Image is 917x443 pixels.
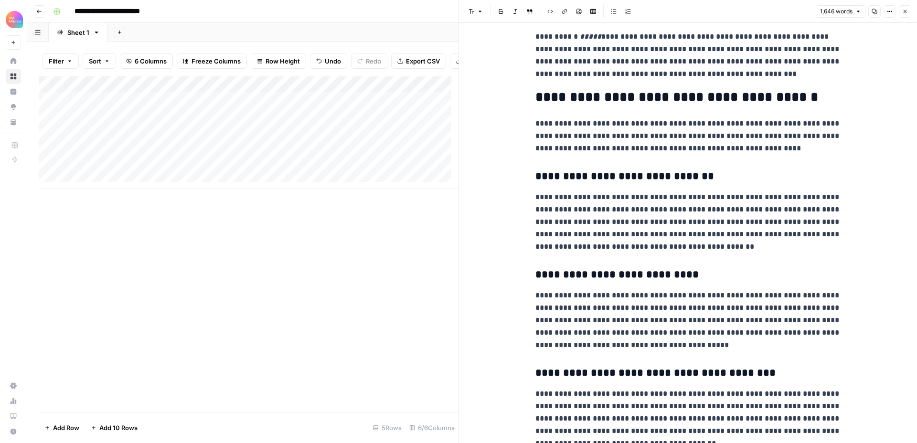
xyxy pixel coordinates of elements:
[351,53,387,69] button: Redo
[251,53,306,69] button: Row Height
[366,56,381,66] span: Redo
[6,69,21,84] a: Browse
[6,99,21,115] a: Opportunities
[6,11,23,28] img: Alliance Logo
[816,5,865,18] button: 1,646 words
[120,53,173,69] button: 6 Columns
[6,378,21,393] a: Settings
[39,420,85,435] button: Add Row
[49,56,64,66] span: Filter
[820,7,853,16] span: 1,646 words
[391,53,446,69] button: Export CSV
[406,56,440,66] span: Export CSV
[99,423,138,432] span: Add 10 Rows
[192,56,241,66] span: Freeze Columns
[43,53,79,69] button: Filter
[325,56,341,66] span: Undo
[6,393,21,409] a: Usage
[369,420,405,435] div: 5 Rows
[53,423,79,432] span: Add Row
[6,84,21,99] a: Insights
[405,420,458,435] div: 6/6 Columns
[310,53,347,69] button: Undo
[6,8,21,32] button: Workspace: Alliance
[67,28,89,37] div: Sheet 1
[6,115,21,130] a: Your Data
[83,53,116,69] button: Sort
[89,56,101,66] span: Sort
[85,420,143,435] button: Add 10 Rows
[177,53,247,69] button: Freeze Columns
[6,409,21,424] a: Learning Hub
[6,53,21,69] a: Home
[135,56,167,66] span: 6 Columns
[266,56,300,66] span: Row Height
[6,424,21,439] button: Help + Support
[49,23,108,42] a: Sheet 1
